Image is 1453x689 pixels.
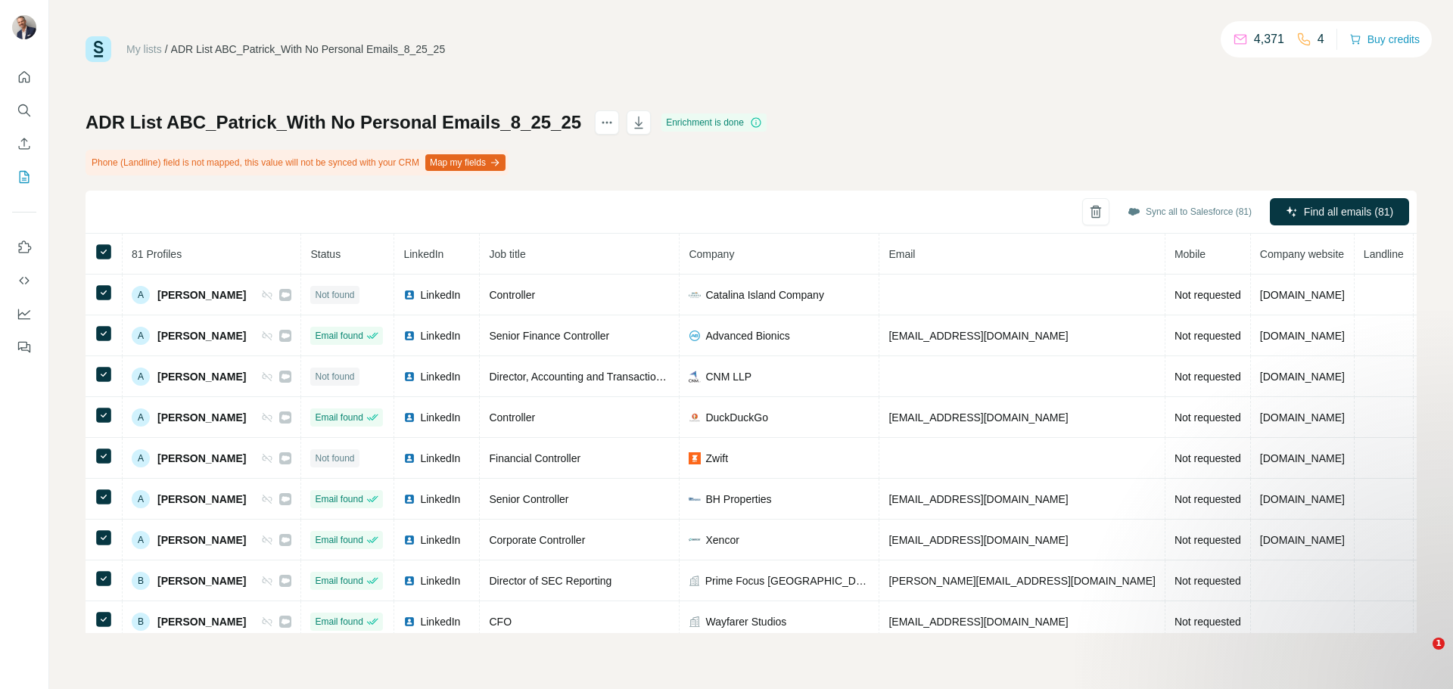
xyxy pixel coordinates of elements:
[157,532,246,548] span: [PERSON_NAME]
[132,327,150,345] div: A
[705,328,789,343] span: Advanced Bionics
[132,286,150,304] div: A
[420,492,460,507] span: LinkedIn
[1260,248,1344,260] span: Company website
[171,42,446,57] div: ADR List ABC_Patrick_With No Personal Emails_8_25_25
[1364,248,1404,260] span: Landline
[12,64,36,91] button: Quick start
[12,97,36,124] button: Search
[403,452,415,464] img: LinkedIn logo
[689,411,701,424] img: company-logo
[157,410,246,425] span: [PERSON_NAME]
[12,300,36,327] button: Dashboard
[12,267,36,294] button: Use Surfe API
[888,493,1068,505] span: [EMAIL_ADDRESS][DOMAIN_NAME]
[689,452,701,464] img: company-logo
[689,248,734,260] span: Company
[1175,411,1241,424] span: Not requested
[86,150,509,175] div: Phone (Landline) field is not mapped, this value will not be synced with your CRM
[403,616,415,628] img: LinkedIn logo
[661,113,767,132] div: Enrichment is done
[489,452,580,464] span: Financial Controller
[315,329,362,343] span: Email found
[489,575,611,587] span: Director of SEC Reporting
[132,572,150,590] div: B
[489,330,609,342] span: Senior Finance Controller
[1260,330,1345,342] span: [DOMAIN_NAME]
[132,531,150,549] div: A
[157,492,246,507] span: [PERSON_NAME]
[425,154,506,171] button: Map my fields
[1318,30,1324,48] p: 4
[315,370,354,383] span: Not found
[705,451,728,466] span: Zwift
[1175,248,1206,260] span: Mobile
[1270,198,1409,225] button: Find all emails (81)
[157,573,246,588] span: [PERSON_NAME]
[1304,204,1393,219] span: Find all emails (81)
[420,614,460,629] span: LinkedIn
[420,451,460,466] span: LinkedIn
[403,371,415,383] img: LinkedIn logo
[1402,638,1438,674] iframe: Intercom live chat
[86,36,111,62] img: Surfe Logo
[705,287,823,303] span: Catalina Island Company
[403,493,415,505] img: LinkedIn logo
[1260,411,1345,424] span: [DOMAIN_NAME]
[705,410,767,425] span: DuckDuckGo
[420,287,460,303] span: LinkedIn
[86,110,581,135] h1: ADR List ABC_Patrick_With No Personal Emails_8_25_25
[132,490,150,508] div: A
[315,533,362,547] span: Email found
[403,248,443,260] span: LinkedIn
[489,616,512,628] span: CFO
[157,369,246,384] span: [PERSON_NAME]
[315,288,354,302] span: Not found
[12,130,36,157] button: Enrich CSV
[12,334,36,361] button: Feedback
[888,411,1068,424] span: [EMAIL_ADDRESS][DOMAIN_NAME]
[315,492,362,506] span: Email found
[420,328,460,343] span: LinkedIn
[689,493,701,505] img: company-logo
[705,532,739,548] span: Xencor
[420,532,460,548] span: LinkedIn
[420,369,460,384] span: LinkedIn
[315,411,362,424] span: Email found
[315,574,362,588] span: Email found
[132,613,150,631] div: B
[420,410,460,425] span: LinkedIn
[157,614,246,629] span: [PERSON_NAME]
[12,15,36,39] img: Avatar
[888,248,915,260] span: Email
[310,248,341,260] span: Status
[1260,371,1345,383] span: [DOMAIN_NAME]
[132,408,150,427] div: A
[489,534,585,546] span: Corporate Controller
[157,328,246,343] span: [PERSON_NAME]
[403,330,415,342] img: LinkedIn logo
[489,411,535,424] span: Controller
[12,163,36,191] button: My lists
[403,575,415,587] img: LinkedIn logo
[1433,638,1445,650] span: 1
[689,371,701,383] img: company-logo
[403,534,415,546] img: LinkedIn logo
[595,110,619,135] button: actions
[132,248,182,260] span: 81 Profiles
[157,287,246,303] span: [PERSON_NAME]
[157,451,246,466] span: [PERSON_NAME]
[705,369,751,384] span: CNM LLP
[888,575,1155,587] span: [PERSON_NAME][EMAIL_ADDRESS][DOMAIN_NAME]
[1260,289,1345,301] span: [DOMAIN_NAME]
[705,614,786,629] span: Wayfarer Studios
[888,330,1068,342] span: [EMAIL_ADDRESS][DOMAIN_NAME]
[1349,29,1420,50] button: Buy credits
[705,573,870,588] span: Prime Focus [GEOGRAPHIC_DATA]
[888,534,1068,546] span: [EMAIL_ADDRESS][DOMAIN_NAME]
[165,42,168,57] li: /
[689,534,701,546] img: company-logo
[403,411,415,424] img: LinkedIn logo
[888,616,1068,628] span: [EMAIL_ADDRESS][DOMAIN_NAME]
[489,493,568,505] span: Senior Controller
